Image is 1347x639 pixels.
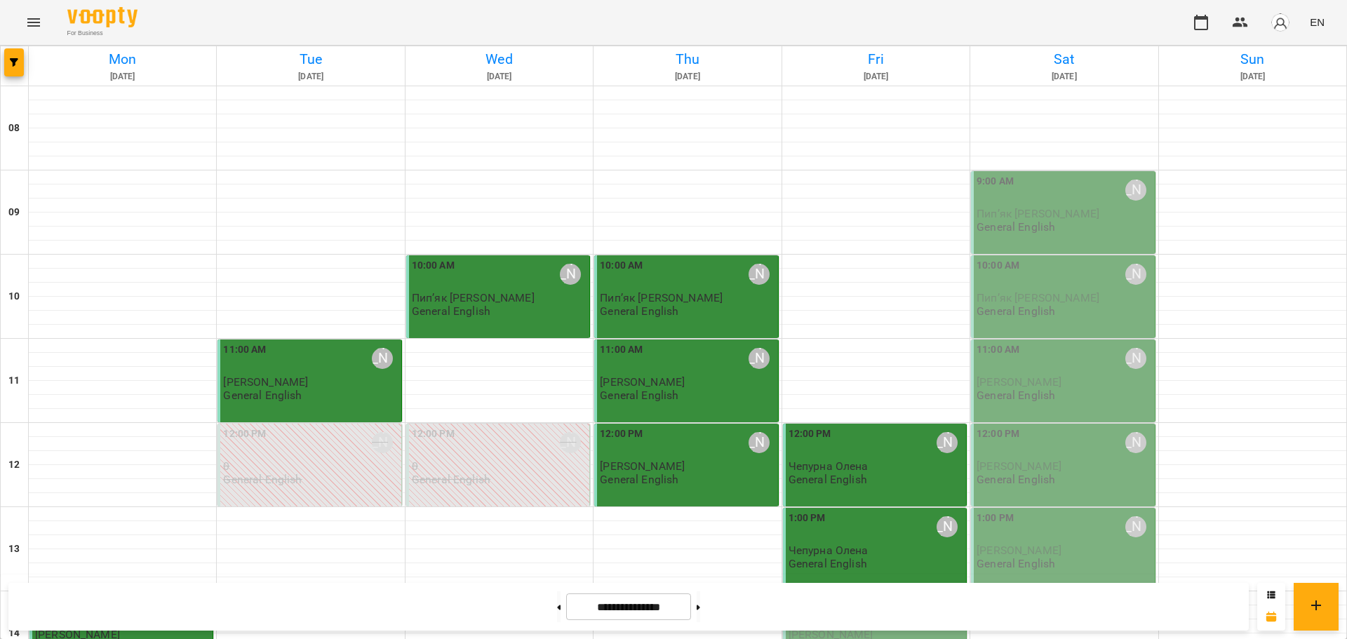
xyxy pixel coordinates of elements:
div: Макарова Яна [1125,432,1146,453]
div: Макарова Яна [560,264,581,285]
label: 12:00 PM [977,426,1019,442]
img: avatar_s.png [1271,13,1290,32]
label: 10:00 AM [977,258,1019,274]
span: Пип’як [PERSON_NAME] [977,291,1099,304]
p: General English [977,221,1055,233]
p: 0 [223,460,398,472]
p: General English [412,305,490,317]
h6: Fri [784,48,967,70]
div: Макарова Яна [1125,348,1146,369]
button: Menu [17,6,51,39]
h6: [DATE] [784,70,967,83]
label: 11:00 AM [223,342,266,358]
h6: Wed [408,48,591,70]
h6: Thu [596,48,779,70]
button: EN [1304,9,1330,35]
div: Макарова Яна [749,432,770,453]
label: 10:00 AM [600,258,643,274]
div: Макарова Яна [937,432,958,453]
p: General English [600,473,678,485]
p: General English [789,558,867,570]
p: General English [223,389,302,401]
div: Макарова Яна [1125,264,1146,285]
h6: 11 [8,373,20,389]
span: [PERSON_NAME] [223,375,308,389]
span: Чепурна Олена [789,544,869,557]
label: 9:00 AM [977,174,1014,189]
span: For Business [67,29,138,38]
p: General English [789,473,867,485]
h6: [DATE] [1161,70,1344,83]
label: 12:00 PM [223,426,266,442]
p: General English [412,473,490,485]
p: General English [600,305,678,317]
div: Макарова Яна [372,348,393,369]
p: General English [977,305,1055,317]
h6: 08 [8,121,20,136]
div: Макарова Яна [749,264,770,285]
span: Чепурна Олена [789,459,869,473]
label: 12:00 PM [600,426,643,442]
h6: 13 [8,542,20,557]
label: 12:00 PM [412,426,455,442]
h6: [DATE] [408,70,591,83]
span: Пип’як [PERSON_NAME] [977,207,1099,220]
span: EN [1310,15,1325,29]
h6: [DATE] [972,70,1155,83]
label: 1:00 PM [789,511,826,526]
p: General English [223,473,302,485]
span: [PERSON_NAME] [600,459,685,473]
span: [PERSON_NAME] [600,375,685,389]
div: Макарова Яна [372,432,393,453]
h6: Mon [31,48,214,70]
span: [PERSON_NAME] [977,459,1061,473]
label: 10:00 AM [412,258,455,274]
h6: [DATE] [596,70,779,83]
div: Макарова Яна [937,516,958,537]
div: Макарова Яна [560,432,581,453]
h6: [DATE] [219,70,402,83]
p: 0 [412,460,587,472]
label: 12:00 PM [789,426,831,442]
h6: 10 [8,289,20,304]
h6: [DATE] [31,70,214,83]
label: 1:00 PM [977,511,1014,526]
span: [PERSON_NAME] [977,375,1061,389]
div: Макарова Яна [749,348,770,369]
span: Пип’як [PERSON_NAME] [600,291,723,304]
h6: 09 [8,205,20,220]
h6: 12 [8,457,20,473]
h6: Sun [1161,48,1344,70]
p: General English [977,473,1055,485]
p: General English [600,389,678,401]
label: 11:00 AM [977,342,1019,358]
h6: Tue [219,48,402,70]
span: [PERSON_NAME] [977,544,1061,557]
span: Пип’як [PERSON_NAME] [412,291,535,304]
label: 11:00 AM [600,342,643,358]
img: Voopty Logo [67,7,138,27]
p: General English [977,558,1055,570]
p: General English [977,389,1055,401]
div: Макарова Яна [1125,180,1146,201]
h6: Sat [972,48,1155,70]
div: Макарова Яна [1125,516,1146,537]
